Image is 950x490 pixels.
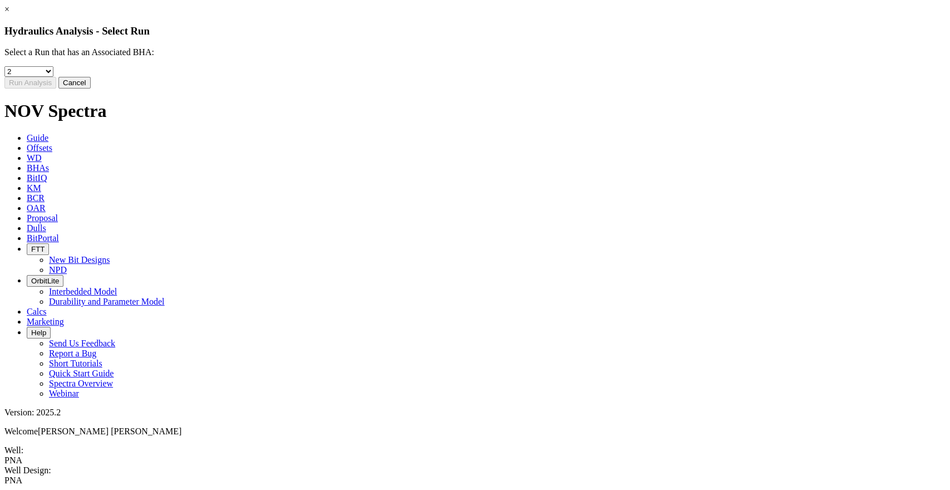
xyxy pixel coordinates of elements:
span: BCR [27,193,45,203]
a: Durability and Parameter Model [49,297,165,306]
span: Dulls [27,223,46,233]
h1: NOV Spectra [4,101,946,121]
span: WD [27,153,42,163]
a: Short Tutorials [49,359,102,368]
span: Proposal [27,213,58,223]
a: Quick Start Guide [49,369,114,378]
span: BHAs [27,163,49,173]
span: [PERSON_NAME] [PERSON_NAME] [38,427,181,436]
span: Offsets [27,143,52,153]
a: Interbedded Model [49,287,117,296]
p: Select a Run that has an Associated BHA: [4,47,946,57]
a: Report a Bug [49,349,96,358]
span: Marketing [27,317,64,326]
span: BitIQ [27,173,47,183]
span: KM [27,183,41,193]
span: BitPortal [27,233,59,243]
a: × [4,4,9,14]
div: Version: 2025.2 [4,408,946,418]
a: New Bit Designs [49,255,110,264]
button: Run Analysis [4,77,56,89]
span: Well: [4,445,946,465]
span: OAR [27,203,46,213]
h3: Hydraulics Analysis - Select Run [4,25,946,37]
a: NPD [49,265,67,275]
span: Help [31,329,46,337]
span: FTT [31,245,45,253]
span: PNA [4,476,22,485]
span: Calcs [27,307,47,316]
span: OrbitLite [31,277,59,285]
a: Send Us Feedback [49,339,115,348]
a: Webinar [49,389,79,398]
button: Cancel [58,77,91,89]
p: Welcome [4,427,946,437]
span: PNA [4,455,22,465]
a: Spectra Overview [49,379,113,388]
span: Guide [27,133,48,143]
